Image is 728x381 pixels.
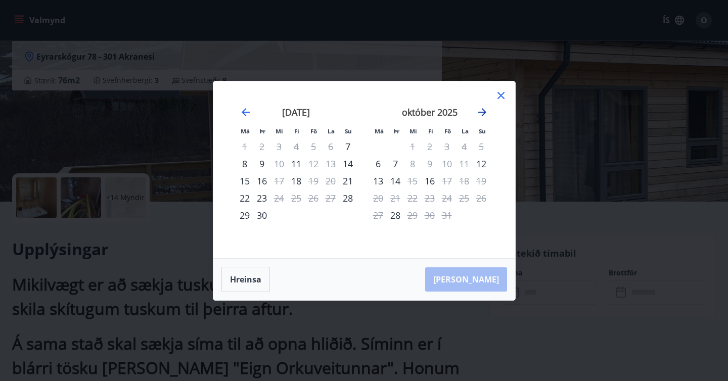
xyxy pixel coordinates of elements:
[479,127,486,135] small: Su
[288,138,305,155] td: Not available. fimmtudagur, 4. september 2025
[305,155,322,172] div: Aðeins útritun í boði
[387,207,404,224] div: Aðeins innritun í boði
[462,127,469,135] small: La
[473,138,490,155] td: Not available. sunnudagur, 5. október 2025
[387,155,404,172] div: 7
[259,127,265,135] small: Þr
[270,172,288,189] div: Aðeins útritun í boði
[428,127,433,135] small: Fi
[221,267,270,292] button: Hreinsa
[473,189,490,207] td: Not available. sunnudagur, 26. október 2025
[370,155,387,172] div: Aðeins innritun í boði
[387,172,404,189] div: 14
[288,189,305,207] td: Not available. fimmtudagur, 25. september 2025
[370,155,387,172] td: Choose mánudagur, 6. október 2025 as your check-in date. It’s available.
[240,106,252,118] div: Move backward to switch to the previous month.
[404,207,421,224] td: Not available. miðvikudagur, 29. október 2025
[339,189,356,207] td: Choose sunnudagur, 28. september 2025 as your check-in date. It’s available.
[328,127,335,135] small: La
[253,189,270,207] div: 23
[370,189,387,207] td: Not available. mánudagur, 20. október 2025
[387,207,404,224] td: Choose þriðjudagur, 28. október 2025 as your check-in date. It’s available.
[438,138,456,155] td: Not available. föstudagur, 3. október 2025
[438,207,456,224] td: Not available. föstudagur, 31. október 2025
[370,172,387,189] div: 13
[404,207,421,224] div: Aðeins útritun í boði
[236,172,253,189] td: Choose mánudagur, 15. september 2025 as your check-in date. It’s available.
[305,155,322,172] td: Not available. föstudagur, 12. september 2025
[241,127,250,135] small: Má
[345,127,352,135] small: Su
[236,207,253,224] div: 29
[404,155,421,172] div: Aðeins útritun í boði
[270,172,288,189] td: Not available. miðvikudagur, 17. september 2025
[370,207,387,224] td: Not available. mánudagur, 27. október 2025
[236,189,253,207] div: 22
[253,189,270,207] td: Choose þriðjudagur, 23. september 2025 as your check-in date. It’s available.
[438,189,456,207] td: Not available. föstudagur, 24. október 2025
[236,155,253,172] td: Choose mánudagur, 8. september 2025 as your check-in date. It’s available.
[409,127,417,135] small: Mi
[421,138,438,155] td: Not available. fimmtudagur, 2. október 2025
[404,172,421,189] td: Not available. miðvikudagur, 15. október 2025
[387,189,404,207] td: Not available. þriðjudagur, 21. október 2025
[404,138,421,155] td: Not available. miðvikudagur, 1. október 2025
[473,155,490,172] div: Aðeins innritun í boði
[310,127,317,135] small: Fö
[288,172,305,189] div: Aðeins innritun í boði
[339,138,356,155] td: Choose sunnudagur, 7. september 2025 as your check-in date. It’s available.
[253,138,270,155] td: Not available. þriðjudagur, 2. september 2025
[322,138,339,155] td: Not available. laugardagur, 6. september 2025
[270,138,288,155] td: Not available. miðvikudagur, 3. september 2025
[476,106,488,118] div: Move forward to switch to the next month.
[305,189,322,207] td: Not available. föstudagur, 26. september 2025
[236,207,253,224] td: Choose mánudagur, 29. september 2025 as your check-in date. It’s available.
[339,172,356,189] td: Choose sunnudagur, 21. september 2025 as your check-in date. It’s available.
[253,172,270,189] td: Choose þriðjudagur, 16. september 2025 as your check-in date. It’s available.
[288,155,305,172] td: Choose fimmtudagur, 11. september 2025 as your check-in date. It’s available.
[421,207,438,224] td: Not available. fimmtudagur, 30. október 2025
[421,189,438,207] td: Not available. fimmtudagur, 23. október 2025
[438,155,456,172] td: Not available. föstudagur, 10. október 2025
[253,155,270,172] div: 9
[375,127,384,135] small: Má
[438,172,456,189] td: Not available. föstudagur, 17. október 2025
[456,155,473,172] td: Not available. laugardagur, 11. október 2025
[270,155,288,172] td: Not available. miðvikudagur, 10. september 2025
[322,172,339,189] td: Not available. laugardagur, 20. september 2025
[339,189,356,207] div: Aðeins innritun í boði
[404,172,421,189] div: Aðeins útritun í boði
[421,172,438,189] td: Choose fimmtudagur, 16. október 2025 as your check-in date. It’s available.
[225,93,503,246] div: Calendar
[253,172,270,189] div: 16
[456,172,473,189] td: Not available. laugardagur, 18. október 2025
[339,155,356,172] td: Choose sunnudagur, 14. september 2025 as your check-in date. It’s available.
[253,155,270,172] td: Choose þriðjudagur, 9. september 2025 as your check-in date. It’s available.
[322,155,339,172] td: Not available. laugardagur, 13. september 2025
[276,127,283,135] small: Mi
[305,172,322,189] div: Aðeins útritun í boði
[370,172,387,189] td: Choose mánudagur, 13. október 2025 as your check-in date. It’s available.
[387,155,404,172] td: Choose þriðjudagur, 7. október 2025 as your check-in date. It’s available.
[421,155,438,172] td: Not available. fimmtudagur, 9. október 2025
[270,155,288,172] div: Aðeins útritun í boði
[339,155,356,172] div: Aðeins innritun í boði
[322,189,339,207] td: Not available. laugardagur, 27. september 2025
[270,189,288,207] div: Aðeins útritun í boði
[473,155,490,172] td: Choose sunnudagur, 12. október 2025 as your check-in date. It’s available.
[236,155,253,172] div: 8
[456,138,473,155] td: Not available. laugardagur, 4. október 2025
[253,207,270,224] div: 30
[305,138,322,155] td: Not available. föstudagur, 5. september 2025
[253,207,270,224] td: Choose þriðjudagur, 30. september 2025 as your check-in date. It’s available.
[393,127,399,135] small: Þr
[282,106,310,118] strong: [DATE]
[456,189,473,207] td: Not available. laugardagur, 25. október 2025
[404,189,421,207] td: Not available. miðvikudagur, 22. október 2025
[473,172,490,189] td: Not available. sunnudagur, 19. október 2025
[294,127,299,135] small: Fi
[236,172,253,189] div: 15
[387,172,404,189] td: Choose þriðjudagur, 14. október 2025 as your check-in date. It’s available.
[404,138,421,155] div: Aðeins útritun í boði
[305,172,322,189] td: Not available. föstudagur, 19. september 2025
